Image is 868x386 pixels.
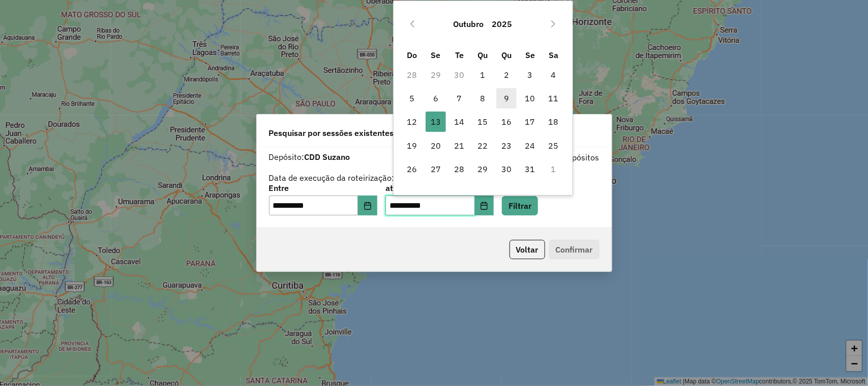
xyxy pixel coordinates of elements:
button: Choose Date [358,196,377,216]
button: Voltar [510,240,545,259]
td: 6 [424,87,447,110]
span: 6 [426,88,446,108]
td: 30 [447,63,471,87]
span: 29 [473,159,493,179]
td: 25 [542,134,565,157]
button: Next Month [545,16,561,32]
button: Choose Year [488,12,517,36]
span: 14 [449,112,469,132]
span: 11 [544,88,564,108]
button: Choose Month [450,12,488,36]
td: 23 [495,134,518,157]
td: 28 [447,157,471,181]
td: 14 [447,110,471,133]
span: Te [455,50,464,60]
span: 8 [473,88,493,108]
td: 2 [495,63,518,87]
button: Choose Date [475,196,494,216]
td: 29 [424,63,447,87]
td: 3 [518,63,542,87]
td: 27 [424,157,447,181]
td: 12 [400,110,424,133]
span: 7 [449,88,469,108]
label: Data de execução da roteirização: [269,172,395,184]
span: 1 [473,65,493,85]
button: Previous Month [404,16,421,32]
td: 1 [542,157,565,181]
span: 12 [402,112,423,132]
span: 3 [520,65,540,85]
label: Depósito: [269,151,350,163]
span: 10 [520,88,540,108]
span: Qu [501,50,512,60]
span: 23 [496,135,517,156]
span: 31 [520,159,540,179]
td: 13 [424,110,447,133]
span: 21 [449,135,469,156]
span: Se [431,50,440,60]
td: 26 [400,157,424,181]
span: 24 [520,135,540,156]
td: 24 [518,134,542,157]
span: 26 [402,159,423,179]
span: 5 [402,88,423,108]
td: 18 [542,110,565,133]
td: 17 [518,110,542,133]
span: 25 [544,135,564,156]
label: Entre [269,182,377,194]
td: 4 [542,63,565,87]
strong: CDD Suzano [305,152,350,162]
td: 31 [518,157,542,181]
td: 9 [495,87,518,110]
td: 8 [471,87,494,110]
span: 9 [496,88,517,108]
td: 19 [400,134,424,157]
span: 22 [473,135,493,156]
span: Pesquisar por sessões existentes [269,127,394,139]
td: 29 [471,157,494,181]
td: 7 [447,87,471,110]
td: 10 [518,87,542,110]
td: 16 [495,110,518,133]
td: 11 [542,87,565,110]
td: 30 [495,157,518,181]
span: 30 [496,159,517,179]
span: 19 [402,135,423,156]
td: 22 [471,134,494,157]
span: Do [407,50,417,60]
div: Choose Date [393,1,573,196]
span: 20 [426,135,446,156]
td: 1 [471,63,494,87]
span: 28 [449,159,469,179]
span: 27 [426,159,446,179]
td: 5 [400,87,424,110]
span: 17 [520,112,540,132]
td: 21 [447,134,471,157]
span: Qu [478,50,488,60]
span: 16 [496,112,517,132]
span: 4 [544,65,564,85]
span: Se [525,50,535,60]
span: 2 [496,65,517,85]
label: até [385,182,494,194]
span: 15 [473,112,493,132]
button: Filtrar [502,196,538,215]
span: 18 [544,112,564,132]
td: 28 [400,63,424,87]
span: 13 [426,112,446,132]
td: 20 [424,134,447,157]
span: Sa [549,50,558,60]
td: 15 [471,110,494,133]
